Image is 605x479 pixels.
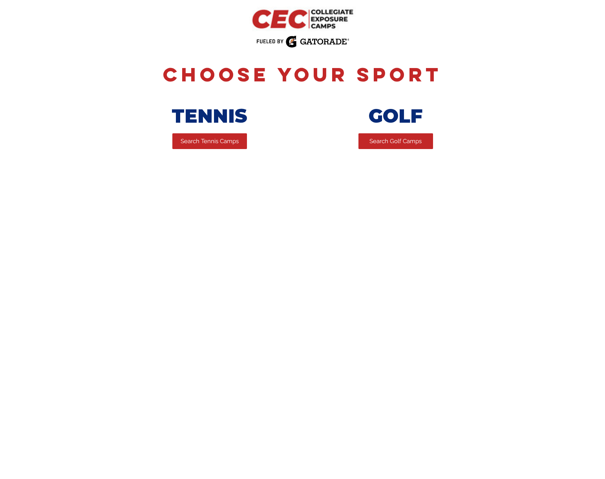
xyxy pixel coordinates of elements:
img: Fueled by Gatorade.png [256,35,349,48]
a: Search Tennis Camps [172,133,247,149]
span: Choose Your Sport [163,62,442,87]
span: GOLF [369,105,422,127]
span: Search Golf Camps [369,137,422,146]
img: CEC Logo Primary.png [242,3,363,35]
a: Search Golf Camps [358,133,433,149]
span: Search Tennis Camps [181,137,239,146]
span: TENNIS [172,105,247,127]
